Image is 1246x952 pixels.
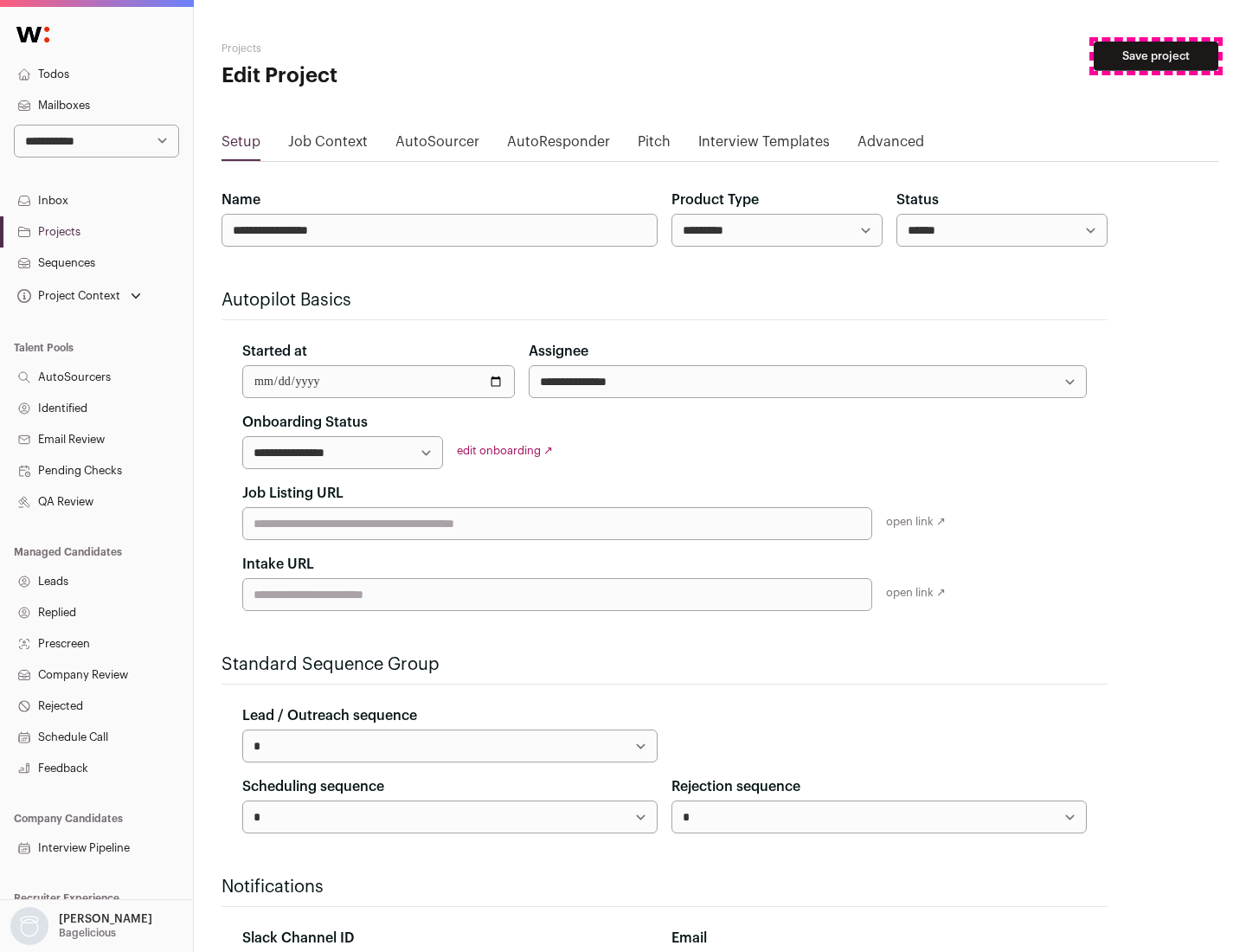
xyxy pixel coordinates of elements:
[698,132,830,159] a: Interview Templates
[457,445,553,456] a: edit onboarding ↗
[222,875,1108,899] h2: Notifications
[529,341,588,362] label: Assignee
[59,926,116,940] p: Bagelicious
[242,705,417,726] label: Lead / Outreach sequence
[857,132,924,159] a: Advanced
[222,42,554,55] h2: Projects
[395,132,479,159] a: AutoSourcer
[507,132,610,159] a: AutoResponder
[222,288,1108,312] h2: Autopilot Basics
[242,776,384,797] label: Scheduling sequence
[222,190,260,210] label: Name
[14,284,145,308] button: Open dropdown
[242,928,354,949] label: Slack Channel ID
[222,653,1108,677] h2: Standard Sequence Group
[671,190,759,210] label: Product Type
[896,190,939,210] label: Status
[1094,42,1218,71] button: Save project
[242,554,314,575] label: Intake URL
[7,17,59,52] img: Wellfound
[671,928,1087,949] div: Email
[14,289,120,303] div: Project Context
[7,907,156,945] button: Open dropdown
[242,412,368,433] label: Onboarding Status
[288,132,368,159] a: Job Context
[671,776,800,797] label: Rejection sequence
[10,907,48,945] img: nopic.png
[638,132,671,159] a: Pitch
[59,912,152,926] p: [PERSON_NAME]
[222,132,260,159] a: Setup
[242,483,344,504] label: Job Listing URL
[242,341,307,362] label: Started at
[222,62,554,90] h1: Edit Project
